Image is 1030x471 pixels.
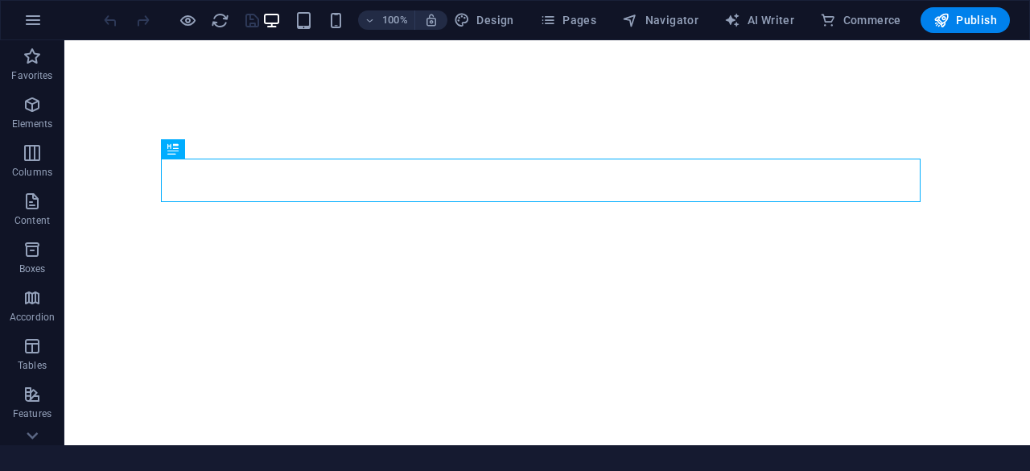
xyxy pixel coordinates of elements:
button: Design [447,7,521,33]
button: Pages [534,7,603,33]
i: Reload page [211,11,229,30]
span: Design [454,12,514,28]
span: Publish [933,12,997,28]
span: AI Writer [724,12,794,28]
button: Commerce [814,7,908,33]
p: Accordion [10,311,55,324]
button: Click here to leave preview mode and continue editing [178,10,197,30]
p: Content [14,214,50,227]
h6: 100% [382,10,408,30]
p: Elements [12,118,53,130]
p: Features [13,407,51,420]
button: AI Writer [718,7,801,33]
span: Pages [540,12,596,28]
button: reload [210,10,229,30]
p: Boxes [19,262,46,275]
p: Favorites [11,69,52,82]
p: Tables [18,359,47,372]
button: Publish [921,7,1010,33]
p: Columns [12,166,52,179]
span: Commerce [820,12,901,28]
button: 100% [358,10,415,30]
i: On resize automatically adjust zoom level to fit chosen device. [424,13,439,27]
div: Design (Ctrl+Alt+Y) [447,7,521,33]
span: Navigator [622,12,698,28]
button: Navigator [616,7,705,33]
